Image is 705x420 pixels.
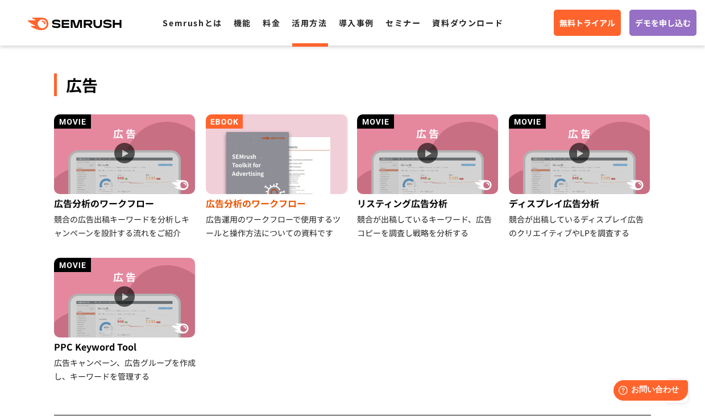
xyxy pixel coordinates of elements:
a: ディスプレイ広告分析 競合が出稿しているディスプレイ広告のクリエイティブやLPを調査する [509,114,652,240]
div: リスティング広告分析 [357,194,500,212]
iframe: Help widget launcher [604,376,692,407]
div: 広告 [54,73,651,96]
div: 競合が出稿しているキーワード、広告コピーを調査し戦略を分析する [357,212,500,240]
div: PPC Keyword Tool [54,337,197,356]
a: セミナー [385,17,421,28]
a: 活用方法 [292,17,327,28]
div: 広告分析のワークフロー [206,194,349,212]
a: デモを申し込む [629,10,696,36]
div: 広告分析のワークフロー [54,194,197,212]
a: 機能 [234,17,251,28]
a: Semrushとは [163,17,222,28]
div: ディスプレイ広告分析 [509,194,652,212]
a: リスティング広告分析 競合が出稿しているキーワード、広告コピーを調査し戦略を分析する [357,114,500,240]
a: 料金 [263,17,280,28]
div: 広告運用のワークフローで使用するツールと操作方法についての資料です [206,212,349,240]
span: 無料トライアル [559,17,615,29]
div: 競合が出稿しているディスプレイ広告のクリエイティブやLPを調査する [509,212,652,240]
span: デモを申し込む [635,17,691,29]
a: 広告分析のワークフロー 広告運用のワークフローで使用するツールと操作方法についての資料です [206,114,349,240]
div: 広告キャンペーン、広告グループを作成し、キーワードを管理する [54,356,197,383]
a: 無料トライアル [554,10,621,36]
a: PPC Keyword Tool 広告キャンペーン、広告グループを作成し、キーワードを管理する [54,258,197,383]
a: 広告分析のワークフロー 競合の広告出稿キーワードを分析しキャンペーンを設計する流れをご紹介 [54,114,197,240]
a: 資料ダウンロード [432,17,503,28]
a: 導入事例 [339,17,374,28]
div: 競合の広告出稿キーワードを分析しキャンペーンを設計する流れをご紹介 [54,212,197,240]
